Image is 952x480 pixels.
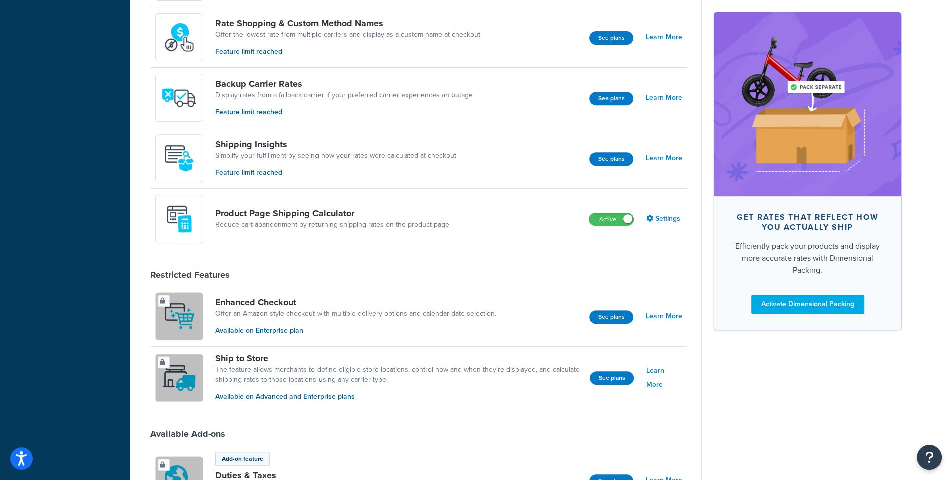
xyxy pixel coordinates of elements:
[150,269,230,280] div: Restricted Features
[589,310,633,324] button: See plans
[215,353,582,364] a: Ship to Store
[589,31,633,45] button: See plans
[751,295,864,314] a: Activate Dimensional Packing
[646,364,682,392] a: Learn More
[215,365,582,385] a: The feature allows merchants to define eligible store locations, control how and when they’re dis...
[589,213,633,225] label: Active
[162,20,197,55] img: icon-duo-feat-rate-shopping-ecdd8bed.png
[729,27,886,181] img: feature-image-dim-d40ad3071a2b3c8e08177464837368e35600d3c5e73b18a22c1e4bb210dc32ac.png
[150,428,225,439] div: Available Add-ons
[215,46,480,57] p: Feature limit reached
[589,152,633,166] button: See plans
[646,309,682,323] a: Learn More
[162,141,197,176] img: Acw9rhKYsOEjAAAAAElFTkSuQmCC
[730,212,885,232] div: Get rates that reflect how you actually ship
[215,167,456,178] p: Feature limit reached
[222,454,263,463] p: Add-on feature
[215,220,449,230] a: Reduce cart abandonment by returning shipping rates on the product page
[215,391,582,402] p: Available on Advanced and Enterprise plans
[589,92,633,105] button: See plans
[215,90,473,100] a: Display rates from a fallback carrier if your preferred carrier experiences an outage
[215,78,473,89] a: Backup Carrier Rates
[590,371,634,385] button: See plans
[730,240,885,276] div: Efficiently pack your products and display more accurate rates with Dimensional Packing.
[917,445,942,470] button: Open Resource Center
[215,325,496,336] p: Available on Enterprise plan
[162,80,197,115] img: icon-duo-feat-backup-carrier-4420b188.png
[215,208,449,219] a: Product Page Shipping Calculator
[162,201,197,236] img: +D8d0cXZM7VpdAAAAAElFTkSuQmCC
[646,91,682,105] a: Learn More
[215,139,456,150] a: Shipping Insights
[646,30,682,44] a: Learn More
[215,18,480,29] a: Rate Shopping & Custom Method Names
[215,297,496,308] a: Enhanced Checkout
[215,107,473,118] p: Feature limit reached
[646,151,682,165] a: Learn More
[646,212,682,226] a: Settings
[215,30,480,40] a: Offer the lowest rate from multiple carriers and display as a custom name at checkout
[215,309,496,319] a: Offer an Amazon-style checkout with multiple delivery options and calendar date selection.
[215,151,456,161] a: Simplify your fulfillment by seeing how your rates were calculated at checkout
